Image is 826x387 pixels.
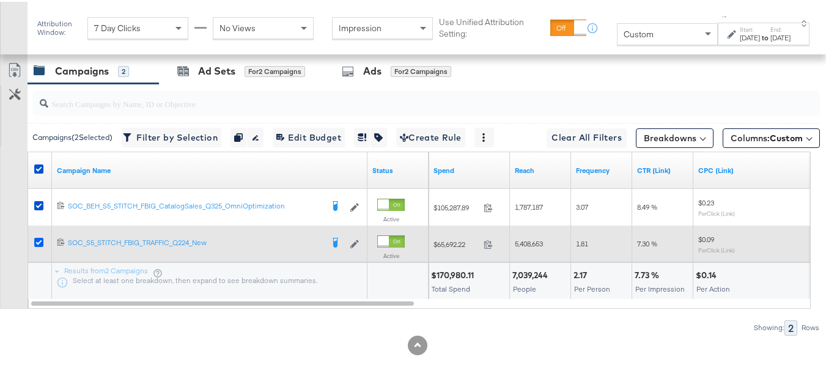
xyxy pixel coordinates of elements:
[740,31,760,41] div: [DATE]
[696,268,720,279] div: $0.14
[68,236,322,246] div: SOC_S5_STITCH_FBIG_TRAFFIC_Q224_New
[433,201,479,210] span: $105,287.89
[276,128,341,144] span: Edit Budget
[433,238,479,247] span: $65,692.22
[513,282,536,292] span: People
[68,199,322,209] div: SOC_BEH_S5_STITCH_FBIG_CatalogSales_Q325_OmniOptimization
[396,126,465,146] button: Create Rule
[624,27,654,38] span: Custom
[55,62,109,76] div: Campaigns
[547,127,627,146] button: Clear All Filters
[698,245,735,252] sub: Per Click (Link)
[515,237,543,246] span: 5,408,653
[363,62,382,76] div: Ads
[698,208,735,215] sub: Per Click (Link)
[439,15,545,37] label: Use Unified Attribution Setting:
[372,164,424,174] a: Shows the current state of your Ad Campaign.
[637,201,657,210] span: 8.49 %
[576,164,627,174] a: The average number of times your ad was served to each person.
[696,282,730,292] span: Per Action
[576,201,588,210] span: 3.07
[433,164,505,174] a: The total amount spent to date.
[339,21,382,32] span: Impression
[515,201,543,210] span: 1,787,187
[636,127,714,146] button: Breakdowns
[770,131,803,142] span: Custom
[753,322,784,330] div: Showing:
[515,164,566,174] a: The number of people your ad was served to.
[573,268,591,279] div: 2.17
[273,126,345,146] button: Edit Budget
[245,64,305,75] div: for 2 Campaigns
[48,85,750,109] input: Search Campaigns by Name, ID or Objective
[719,13,731,17] span: ↑
[219,21,256,32] span: No Views
[391,64,451,75] div: for 2 Campaigns
[32,130,112,141] div: Campaigns ( 2 Selected)
[760,31,770,40] strong: to
[37,18,81,35] div: Attribution Window:
[125,128,218,144] span: Filter by Selection
[770,24,791,32] label: End:
[635,282,685,292] span: Per Impression
[698,164,811,174] a: The average cost for each link click you've received from your ad.
[637,164,688,174] a: The number of clicks received on a link in your ad divided by the number of impressions.
[400,128,462,144] span: Create Rule
[94,21,141,32] span: 7 Day Clicks
[731,130,803,142] span: Columns:
[784,319,797,334] div: 2
[740,24,760,32] label: Start:
[377,213,405,221] label: Active
[432,282,470,292] span: Total Spend
[637,237,657,246] span: 7.30 %
[57,164,363,174] a: Your campaign name.
[198,62,235,76] div: Ad Sets
[698,233,714,242] span: $0.09
[122,126,221,146] button: Filter by Selection
[551,128,622,144] span: Clear All Filters
[118,64,129,75] div: 2
[68,199,322,212] a: SOC_BEH_S5_STITCH_FBIG_CatalogSales_Q325_OmniOptimization
[377,250,405,258] label: Active
[770,31,791,41] div: [DATE]
[574,282,610,292] span: Per Person
[68,236,322,248] a: SOC_S5_STITCH_FBIG_TRAFFIC_Q224_New
[723,127,820,146] button: Columns:Custom
[431,268,478,279] div: $170,980.11
[635,268,663,279] div: 7.73 %
[698,196,714,205] span: $0.23
[801,322,820,330] div: Rows
[512,268,551,279] div: 7,039,244
[576,237,588,246] span: 1.81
